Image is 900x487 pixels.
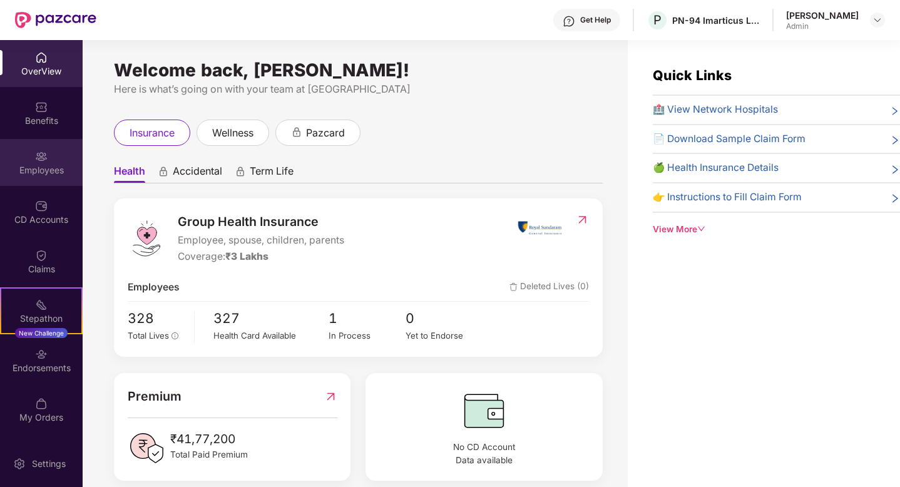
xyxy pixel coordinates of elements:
div: animation [235,166,246,177]
div: Get Help [580,15,611,25]
img: CDBalanceIcon [379,387,589,434]
div: Stepathon [1,312,81,325]
span: ₹3 Lakhs [225,250,268,262]
img: RedirectIcon [324,387,337,406]
span: 🍏 Health Insurance Details [653,160,779,176]
img: svg+xml;base64,PHN2ZyB4bWxucz0iaHR0cDovL3d3dy53My5vcmcvMjAwMC9zdmciIHdpZHRoPSIyMSIgaGVpZ2h0PSIyMC... [35,299,48,311]
img: svg+xml;base64,PHN2ZyBpZD0iQmVuZWZpdHMiIHhtbG5zPSJodHRwOi8vd3d3LnczLm9yZy8yMDAwL3N2ZyIgd2lkdGg9Ij... [35,101,48,113]
span: right [890,105,900,118]
span: right [890,134,900,147]
div: New Challenge [15,328,68,338]
img: svg+xml;base64,PHN2ZyBpZD0iSGVscC0zMngzMiIgeG1sbnM9Imh0dHA6Ly93d3cudzMub3JnLzIwMDAvc3ZnIiB3aWR0aD... [563,15,575,28]
span: Health [114,165,145,183]
span: info-circle [171,332,179,340]
span: Total Lives [128,331,169,341]
img: svg+xml;base64,PHN2ZyBpZD0iRW1wbG95ZWVzIiB4bWxucz0iaHR0cDovL3d3dy53My5vcmcvMjAwMC9zdmciIHdpZHRoPS... [35,150,48,163]
img: svg+xml;base64,PHN2ZyBpZD0iSG9tZSIgeG1sbnM9Imh0dHA6Ly93d3cudzMub3JnLzIwMDAvc3ZnIiB3aWR0aD0iMjAiIG... [35,51,48,64]
img: RedirectIcon [576,213,589,226]
div: In Process [329,329,406,342]
span: 328 [128,308,185,329]
div: Welcome back, [PERSON_NAME]! [114,65,603,75]
span: ₹41,77,200 [170,429,248,448]
span: Total Paid Premium [170,448,248,461]
img: PaidPremiumIcon [128,429,165,467]
div: [PERSON_NAME] [786,9,859,21]
span: Employee, spouse, children, parents [178,233,344,249]
span: 0 [406,308,483,329]
span: Group Health Insurance [178,212,344,232]
span: 👉 Instructions to Fill Claim Form [653,190,802,205]
span: Quick Links [653,67,732,83]
span: down [697,225,706,233]
span: right [890,192,900,205]
img: insurerIcon [516,212,563,243]
span: Deleted Lives (0) [509,280,589,295]
div: animation [158,166,169,177]
span: 🏥 View Network Hospitals [653,102,778,118]
span: No CD Account Data available [379,441,589,468]
span: pazcard [306,125,345,141]
img: svg+xml;base64,PHN2ZyBpZD0iU2V0dGluZy0yMHgyMCIgeG1sbnM9Imh0dHA6Ly93d3cudzMub3JnLzIwMDAvc3ZnIiB3aW... [13,458,26,470]
span: 📄 Download Sample Claim Form [653,131,805,147]
img: svg+xml;base64,PHN2ZyBpZD0iTXlfT3JkZXJzIiBkYXRhLW5hbWU9Ik15IE9yZGVycyIgeG1sbnM9Imh0dHA6Ly93d3cudz... [35,397,48,410]
span: wellness [212,125,253,141]
span: P [653,13,662,28]
div: Health Card Available [213,329,329,342]
img: svg+xml;base64,PHN2ZyBpZD0iRHJvcGRvd24tMzJ4MzIiIHhtbG5zPSJodHRwOi8vd3d3LnczLm9yZy8yMDAwL3N2ZyIgd2... [872,15,882,25]
img: svg+xml;base64,PHN2ZyBpZD0iRW5kb3JzZW1lbnRzIiB4bWxucz0iaHR0cDovL3d3dy53My5vcmcvMjAwMC9zdmciIHdpZH... [35,348,48,361]
span: 1 [329,308,406,329]
span: Employees [128,280,180,295]
span: 327 [213,308,329,329]
div: Here is what’s going on with your team at [GEOGRAPHIC_DATA] [114,81,603,97]
div: Settings [28,458,69,470]
img: New Pazcare Logo [15,12,96,28]
span: Term Life [250,165,294,183]
div: Admin [786,21,859,31]
img: svg+xml;base64,PHN2ZyBpZD0iQ2xhaW0iIHhtbG5zPSJodHRwOi8vd3d3LnczLm9yZy8yMDAwL3N2ZyIgd2lkdGg9IjIwIi... [35,249,48,262]
div: Coverage: [178,249,344,265]
div: PN-94 Imarticus Learning Private Limited [672,14,760,26]
span: right [890,163,900,176]
span: Accidental [173,165,222,183]
div: Yet to Endorse [406,329,483,342]
div: View More [653,223,900,236]
img: deleteIcon [509,283,518,291]
span: Premium [128,387,182,406]
span: insurance [130,125,175,141]
div: animation [291,126,302,138]
img: svg+xml;base64,PHN2ZyBpZD0iQ0RfQWNjb3VudHMiIGRhdGEtbmFtZT0iQ0QgQWNjb3VudHMiIHhtbG5zPSJodHRwOi8vd3... [35,200,48,212]
img: logo [128,220,165,257]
